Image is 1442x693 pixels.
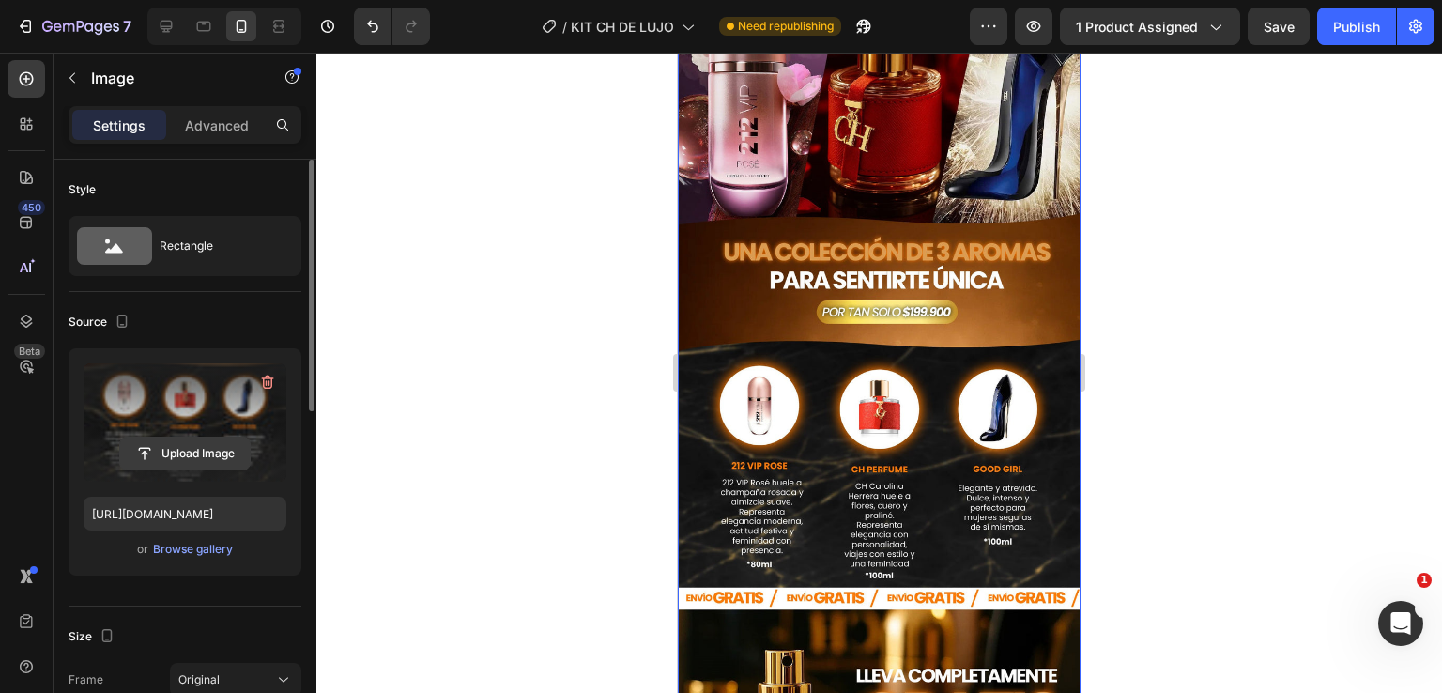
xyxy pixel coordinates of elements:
[160,224,274,268] div: Rectangle
[91,67,251,89] p: Image
[8,8,140,45] button: 7
[119,437,251,470] button: Upload Image
[354,8,430,45] div: Undo/Redo
[1076,17,1198,37] span: 1 product assigned
[185,115,249,135] p: Advanced
[1060,8,1240,45] button: 1 product assigned
[1378,601,1423,646] iframe: Intercom live chat
[1417,573,1432,588] span: 1
[69,671,103,688] label: Frame
[84,497,286,531] input: https://example.com/image.jpg
[1248,8,1310,45] button: Save
[69,310,133,335] div: Source
[1317,8,1396,45] button: Publish
[14,344,45,359] div: Beta
[678,53,1081,693] iframe: Design area
[153,541,233,558] div: Browse gallery
[69,181,96,198] div: Style
[18,200,45,215] div: 450
[571,17,674,37] span: KIT CH DE LUJO
[1333,17,1380,37] div: Publish
[123,15,131,38] p: 7
[562,17,567,37] span: /
[1264,19,1295,35] span: Save
[152,540,234,559] button: Browse gallery
[93,115,146,135] p: Settings
[178,671,220,688] span: Original
[137,538,148,561] span: or
[738,18,834,35] span: Need republishing
[69,624,118,650] div: Size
